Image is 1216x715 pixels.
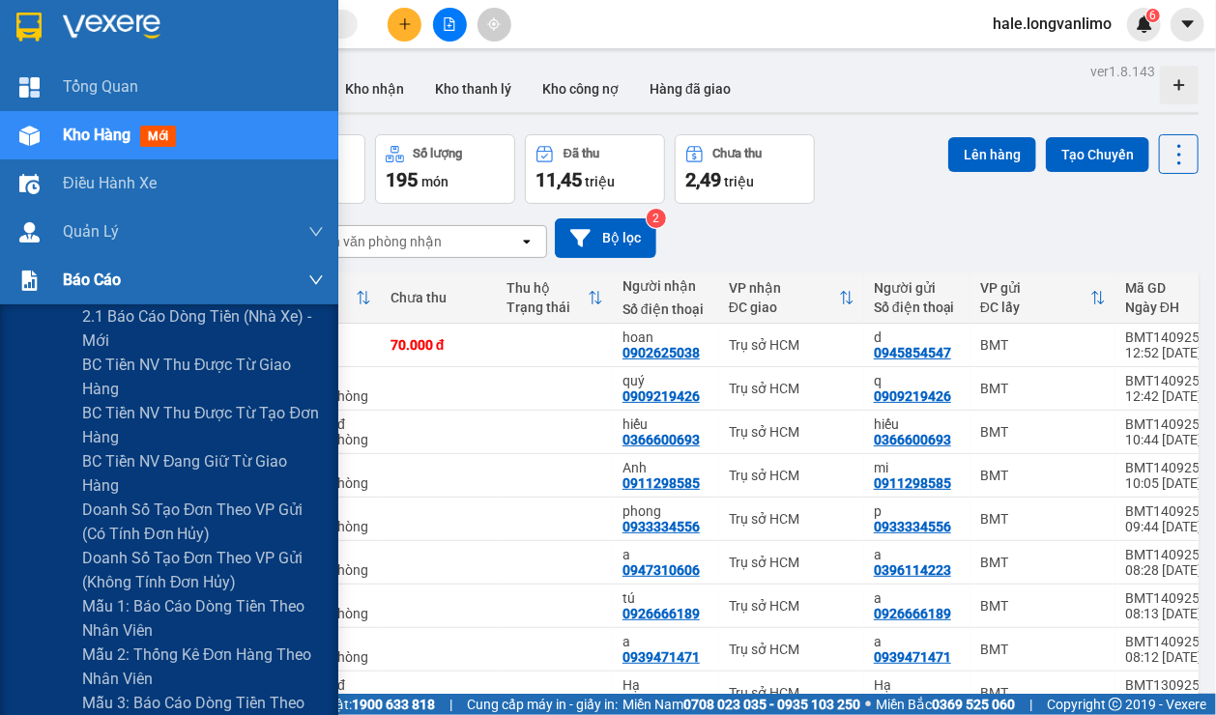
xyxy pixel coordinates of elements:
div: a [874,590,961,606]
div: 0947310606 [622,562,700,578]
span: Hỗ trợ kỹ thuật: [257,694,435,715]
div: hoan [622,329,709,345]
div: Hạ [874,677,961,693]
span: 195 [386,168,418,191]
div: Trụ sở HCM [729,642,854,657]
div: Người gửi [874,280,961,296]
div: Trụ sở HCM [729,468,854,483]
div: Ngày ĐH [1125,300,1215,315]
span: mới [140,126,176,147]
svg: open [519,234,535,249]
div: q [874,373,961,388]
div: 0933334556 [874,519,951,534]
div: 0366600693 [874,432,951,447]
button: Kho thanh lý [420,66,527,112]
div: ĐC lấy [980,300,1090,315]
div: Anh [622,460,709,475]
div: Trụ sở HCM [729,685,854,701]
div: Trụ sở HCM [729,598,854,614]
button: Tạo Chuyến [1046,137,1149,172]
div: BMT [980,685,1106,701]
span: down [308,224,324,240]
div: 0933334556 [622,519,700,534]
div: 0911298585 [622,475,700,491]
button: Kho nhận [330,66,420,112]
div: Tạo kho hàng mới [1160,66,1199,104]
span: Doanh số tạo đơn theo VP gửi (có tính đơn hủy) [82,498,324,546]
div: Chưa thu [713,147,763,160]
div: 0945854547 [874,345,951,360]
div: Chọn văn phòng nhận [308,232,442,251]
sup: 6 [1146,9,1160,22]
div: hiếu [622,416,709,432]
span: | [1029,694,1032,715]
img: warehouse-icon [19,174,40,194]
button: Hàng đã giao [634,66,746,112]
div: a [622,634,709,649]
button: plus [388,8,421,42]
div: BMT [980,468,1106,483]
div: p [874,503,961,519]
img: dashboard-icon [19,77,40,98]
span: Miền Bắc [876,694,1015,715]
div: a [622,547,709,562]
img: warehouse-icon [19,222,40,243]
div: Số điện thoại [874,300,961,315]
div: 0366600693 [622,432,700,447]
div: 0909219426 [874,388,951,404]
strong: 0369 525 060 [932,697,1015,712]
div: Số lượng [414,147,463,160]
div: Thu hộ [507,280,588,296]
span: Tổng Quan [63,74,138,99]
button: Đã thu11,45 triệu [525,134,665,204]
span: Doanh số tạo đơn theo VP gửi (không tính đơn hủy) [82,546,324,594]
th: Toggle SortBy [497,272,613,324]
div: BMT [980,511,1106,527]
div: hiếu [874,416,961,432]
span: caret-down [1179,15,1197,33]
img: logo-vxr [16,13,42,42]
span: plus [398,17,412,31]
div: BMT [980,555,1106,570]
span: BC Tiền NV thu được từ tạo đơn hàng [82,401,324,449]
img: icon-new-feature [1136,15,1153,33]
span: Mẫu 1: Báo cáo dòng tiền theo nhân viên [82,594,324,643]
span: Miền Nam [622,694,860,715]
span: 2,49 [685,168,721,191]
span: Quản Lý [63,219,119,243]
div: Trụ sở HCM [729,555,854,570]
span: món [421,174,449,189]
div: BMT [980,381,1106,396]
div: VP gửi [980,280,1090,296]
sup: 2 [647,209,666,228]
span: triệu [724,174,754,189]
div: Số điện thoại [622,301,709,317]
div: Người nhận [622,278,709,294]
div: 0939471471 [874,649,951,665]
div: BMT [980,337,1106,353]
span: 6 [1149,9,1156,22]
div: Trụ sở HCM [729,381,854,396]
span: copyright [1109,698,1122,711]
span: hale.longvanlimo [977,12,1127,36]
div: 0902625038 [622,345,700,360]
button: Số lượng195món [375,134,515,204]
div: 0926666189 [874,606,951,621]
span: file-add [443,17,456,31]
div: 0782578287 [874,693,951,708]
div: VP nhận [729,280,839,296]
span: BC Tiền NV thu được từ giao hàng [82,353,324,401]
span: aim [487,17,501,31]
button: Chưa thu2,49 triệu [675,134,815,204]
div: mi [874,460,961,475]
div: Trụ sở HCM [729,424,854,440]
div: 0396114223 [874,562,951,578]
img: warehouse-icon [19,126,40,146]
div: tú [622,590,709,606]
span: ⚪️ [865,701,871,708]
div: 0782578287 [622,693,700,708]
span: Báo cáo [63,268,121,292]
strong: 0708 023 035 - 0935 103 250 [683,697,860,712]
span: | [449,694,452,715]
button: Lên hàng [948,137,1036,172]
